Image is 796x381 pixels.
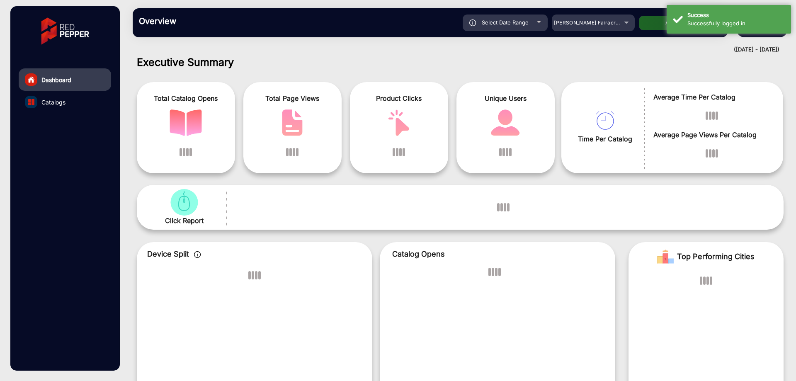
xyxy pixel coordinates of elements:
img: catalog [489,109,522,136]
img: icon [194,251,201,258]
img: catalog [596,111,614,130]
span: Select Date Range [482,19,529,26]
span: Average Page Views Per Catalog [653,130,771,140]
span: Product Clicks [356,93,442,103]
span: Total Page Views [250,93,335,103]
span: Catalogs [41,98,66,107]
img: vmg-logo [35,10,95,52]
span: Unique Users [463,93,548,103]
img: Rank image [657,248,674,265]
div: Successfully logged in [687,19,785,28]
button: Apply [639,16,705,30]
span: [PERSON_NAME] Fairacre Farms [554,19,636,26]
a: Dashboard [19,68,111,91]
img: catalog [276,109,308,136]
h3: Overview [139,16,255,26]
p: Catalog Opens [392,248,603,260]
img: icon [469,19,476,26]
img: home [27,76,35,83]
span: Top Performing Cities [677,248,755,265]
span: Click Report [165,216,204,226]
div: ([DATE] - [DATE]) [124,46,779,54]
span: Dashboard [41,75,71,84]
div: Success [687,11,785,19]
span: Total Catalog Opens [143,93,229,103]
img: catalog [28,99,34,105]
img: catalog [383,109,415,136]
h1: Executive Summary [137,56,784,68]
a: Catalogs [19,91,111,113]
img: catalog [170,109,202,136]
span: Device Split [147,250,189,258]
span: Average Time Per Catalog [653,92,771,102]
img: catalog [168,189,200,216]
